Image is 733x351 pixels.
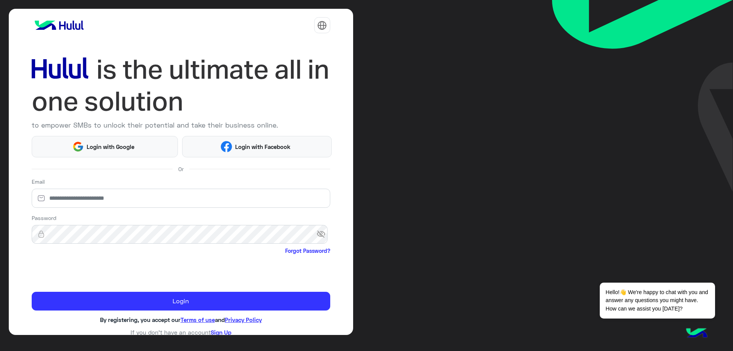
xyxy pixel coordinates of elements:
button: Login with Google [32,136,178,157]
span: Hello!👋 We're happy to chat with you and answer any questions you might have. How can we assist y... [600,283,715,319]
img: hulul-logo.png [683,320,710,347]
img: tab [317,21,327,30]
span: and [215,316,225,323]
a: Privacy Policy [225,316,262,323]
img: hululLoginTitle_EN.svg [32,53,330,117]
img: Google [72,141,84,152]
span: Login with Google [84,142,137,151]
span: Or [178,165,184,173]
a: Terms of use [181,316,215,323]
img: logo [32,18,87,33]
button: Login [32,292,330,311]
label: Email [32,178,45,186]
img: Facebook [221,141,232,152]
img: lock [32,230,51,238]
a: Forgot Password? [285,247,330,255]
img: email [32,194,51,202]
label: Password [32,214,57,222]
p: to empower SMBs to unlock their potential and take their business online. [32,120,330,130]
span: Login with Facebook [232,142,293,151]
span: By registering, you accept our [100,316,181,323]
iframe: reCAPTCHA [32,256,148,286]
span: visibility_off [316,228,330,241]
button: Login with Facebook [182,136,331,157]
h6: If you don’t have an account [32,329,330,336]
a: Sign Up [211,329,231,336]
